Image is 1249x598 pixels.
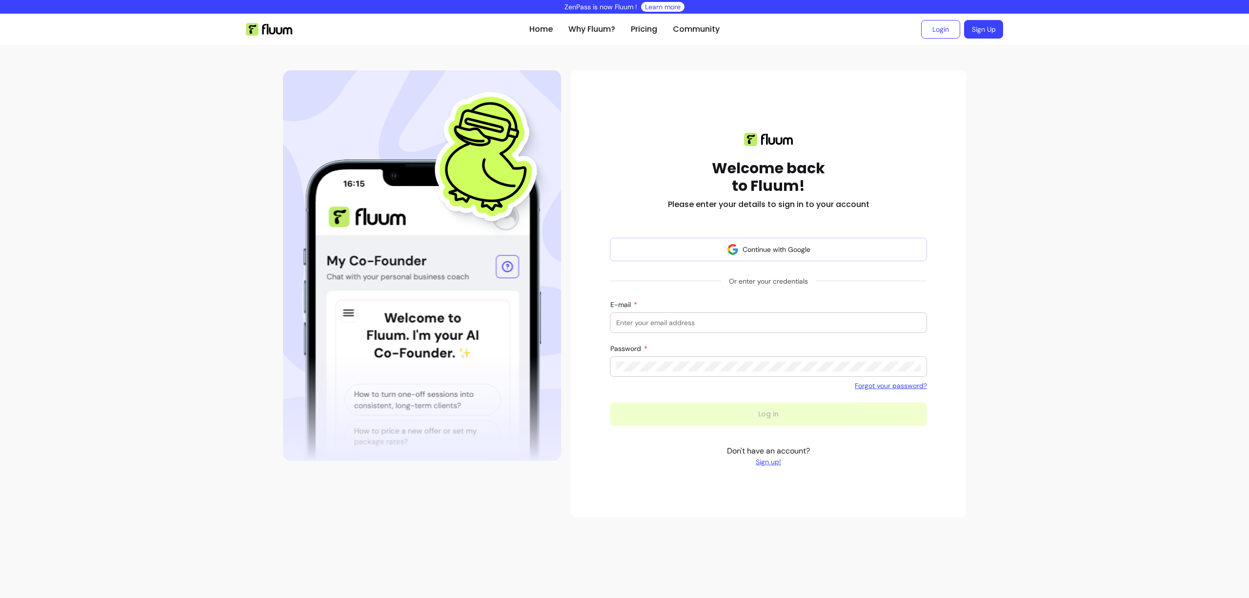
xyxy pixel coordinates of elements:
[631,23,657,35] a: Pricing
[246,23,292,36] img: Fluum Logo
[727,244,739,255] img: avatar
[529,23,553,35] a: Home
[616,318,921,328] input: E-mail
[744,133,793,146] img: Fluum logo
[616,362,921,371] input: Password
[645,2,681,12] a: Learn more
[673,23,720,35] a: Community
[610,344,643,353] span: Password
[568,23,615,35] a: Why Fluum?
[610,238,927,261] button: Continue with Google
[668,199,869,210] h2: Please enter your details to sign in to your account
[727,445,810,467] p: Don't have an account?
[721,272,816,290] span: Or enter your credentials
[564,2,637,12] p: ZenPass is now Fluum !
[610,300,633,309] span: E-mail
[921,20,960,39] a: Login
[855,381,927,391] a: Forgot your password?
[964,20,1003,39] a: Sign Up
[712,160,825,195] h1: Welcome back to Fluum!
[727,457,810,467] a: Sign up!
